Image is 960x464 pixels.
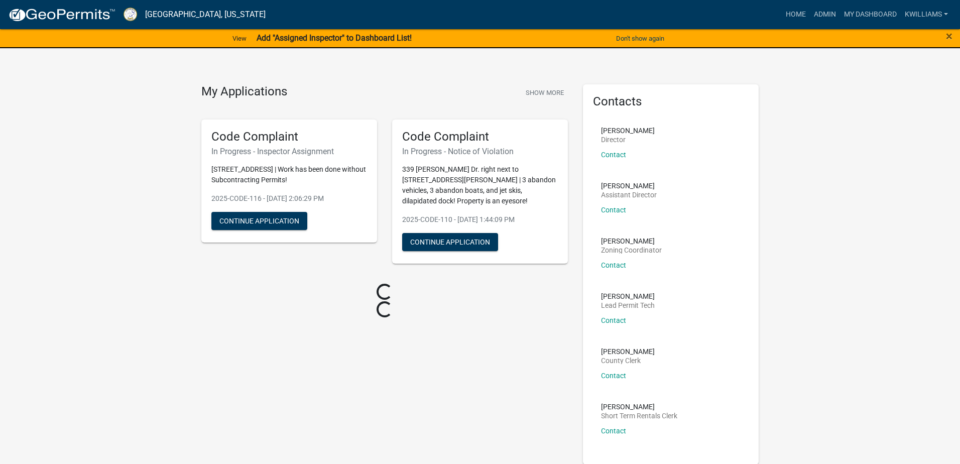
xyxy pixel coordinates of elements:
[601,293,655,300] p: [PERSON_NAME]
[601,206,626,214] a: Contact
[593,94,749,109] h5: Contacts
[601,412,677,419] p: Short Term Rentals Clerk
[782,5,810,24] a: Home
[124,8,137,21] img: Putnam County, Georgia
[901,5,952,24] a: kwilliams
[402,233,498,251] button: Continue Application
[211,193,367,204] p: 2025-CODE-116 - [DATE] 2:06:29 PM
[946,30,952,42] button: Close
[601,151,626,159] a: Contact
[402,214,558,225] p: 2025-CODE-110 - [DATE] 1:44:09 PM
[201,84,287,99] h4: My Applications
[601,127,655,134] p: [PERSON_NAME]
[522,84,568,101] button: Show More
[601,316,626,324] a: Contact
[601,372,626,380] a: Contact
[601,427,626,435] a: Contact
[402,147,558,156] h6: In Progress - Notice of Violation
[601,191,657,198] p: Assistant Director
[402,164,558,206] p: 339 [PERSON_NAME] Dr. right next to [STREET_ADDRESS][PERSON_NAME] | 3 abandon vehicles, 3 abandon...
[601,238,662,245] p: [PERSON_NAME]
[211,212,307,230] button: Continue Application
[810,5,840,24] a: Admin
[211,130,367,144] h5: Code Complaint
[840,5,901,24] a: My Dashboard
[601,302,655,309] p: Lead Permit Tech
[601,247,662,254] p: Zoning Coordinator
[257,33,412,43] strong: Add "Assigned Inspector" to Dashboard List!
[211,147,367,156] h6: In Progress - Inspector Assignment
[612,30,668,47] button: Don't show again
[145,6,266,23] a: [GEOGRAPHIC_DATA], [US_STATE]
[601,182,657,189] p: [PERSON_NAME]
[211,164,367,185] p: [STREET_ADDRESS] | Work has been done without Subcontracting Permits!
[228,30,251,47] a: View
[402,130,558,144] h5: Code Complaint
[601,357,655,364] p: County Clerk
[946,29,952,43] span: ×
[601,136,655,143] p: Director
[601,403,677,410] p: [PERSON_NAME]
[601,261,626,269] a: Contact
[601,348,655,355] p: [PERSON_NAME]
